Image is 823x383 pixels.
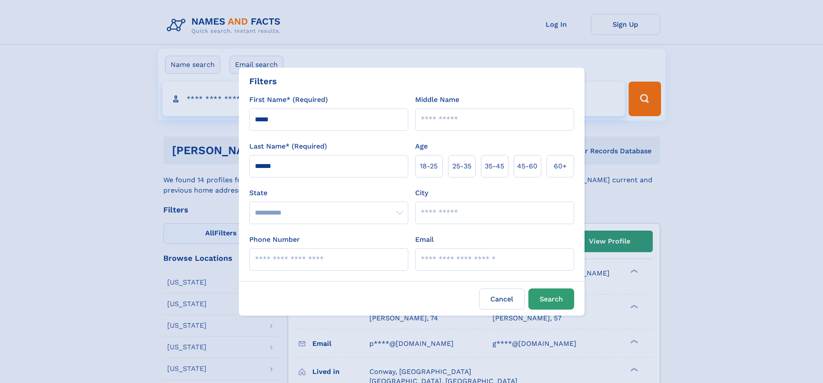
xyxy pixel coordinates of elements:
[249,141,327,152] label: Last Name* (Required)
[554,161,567,171] span: 60+
[249,234,300,245] label: Phone Number
[415,95,459,105] label: Middle Name
[249,188,408,198] label: State
[485,161,504,171] span: 35‑45
[249,95,328,105] label: First Name* (Required)
[415,188,428,198] label: City
[249,75,277,88] div: Filters
[415,141,428,152] label: Age
[452,161,471,171] span: 25‑35
[528,288,574,310] button: Search
[517,161,537,171] span: 45‑60
[479,288,525,310] label: Cancel
[420,161,438,171] span: 18‑25
[415,234,434,245] label: Email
